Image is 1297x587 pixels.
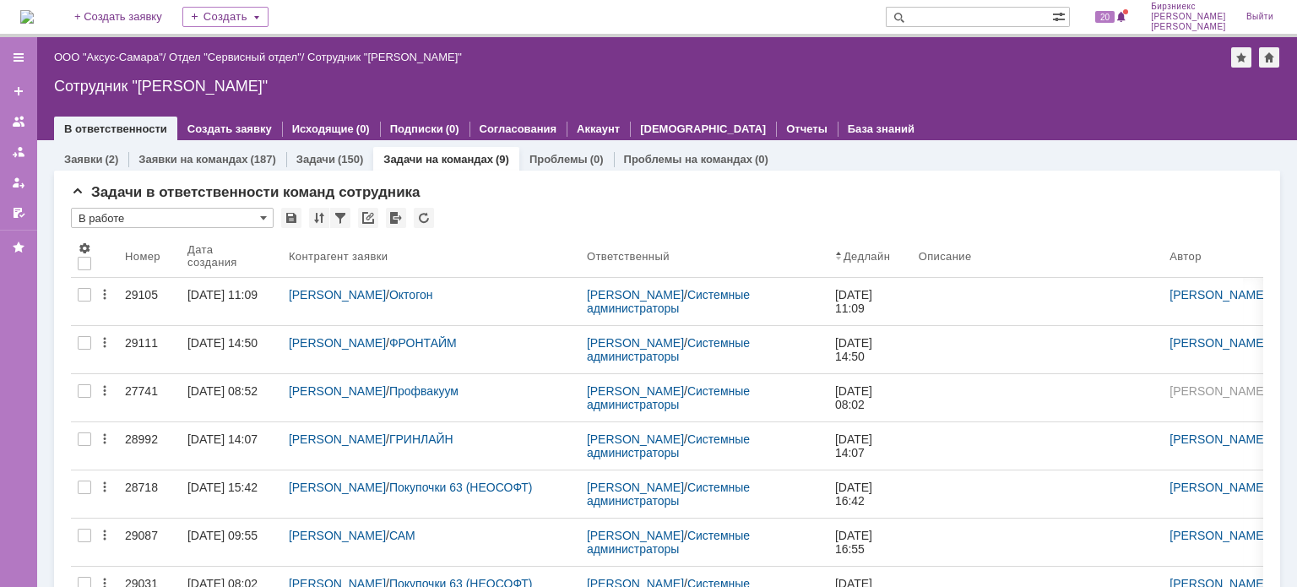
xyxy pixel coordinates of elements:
a: [DATE] 16:55 [828,519,912,566]
a: Системные администраторы [587,336,753,363]
div: Действия [98,529,111,542]
div: [DATE] 14:07 [187,432,258,446]
div: 29087 [125,529,174,542]
a: Аккаунт [577,122,620,135]
div: 28992 [125,432,174,446]
a: Задачи на командах [383,153,493,166]
div: / [289,384,573,398]
div: [DATE] 14:50 [187,336,258,350]
div: Действия [98,336,111,350]
div: Ответственный [587,250,670,263]
a: [PERSON_NAME] [1169,432,1267,446]
a: Заявки [64,153,102,166]
div: [DATE] 16:55 [835,529,876,556]
a: Системные администраторы [587,432,753,459]
a: [PERSON_NAME] [587,384,684,398]
a: Создать заявку [187,122,272,135]
div: / [587,529,822,556]
a: [DATE] 15:42 [181,470,282,518]
div: Описание [919,250,972,263]
a: Заявки на командах [5,108,32,135]
a: В ответственности [64,122,167,135]
div: (9) [496,153,509,166]
th: Дата создания [181,235,282,278]
div: [DATE] 14:50 [835,336,876,363]
a: База знаний [848,122,914,135]
div: / [54,51,169,63]
div: (0) [590,153,604,166]
a: Проблемы на командах [624,153,752,166]
a: Отчеты [786,122,828,135]
a: [DATE] 09:55 [181,519,282,566]
span: [PERSON_NAME] [1151,22,1226,32]
a: [PERSON_NAME] [587,432,684,446]
div: / [587,336,822,363]
a: Мои согласования [5,199,32,226]
a: Октогон [389,288,433,302]
a: [DATE] 16:42 [828,470,912,518]
a: Согласования [480,122,557,135]
a: [PERSON_NAME] [587,336,684,350]
div: [DATE] 14:07 [835,432,876,459]
div: 27741 [125,384,174,398]
a: Покупочки 63 (НЕОСОФТ) [389,481,533,494]
div: Обновлять список [414,208,434,228]
a: 29111 [118,326,181,373]
div: / [587,432,822,459]
div: (0) [755,153,768,166]
a: [PERSON_NAME] [289,529,386,542]
div: Дата создания [187,243,262,269]
div: Действия [98,384,111,398]
span: 20 [1095,11,1115,23]
div: [DATE] 08:52 [187,384,258,398]
div: Действия [98,481,111,494]
a: [DATE] 11:09 [181,278,282,325]
a: Заявки в моей ответственности [5,139,32,166]
a: Системные администраторы [587,288,753,315]
a: [PERSON_NAME] [1169,529,1267,542]
a: [PERSON_NAME] [587,529,684,542]
div: / [169,51,307,63]
div: Создать [182,7,269,27]
th: Контрагент заявки [282,235,580,278]
a: Перейти на домашнюю страницу [20,10,34,24]
div: (2) [105,153,118,166]
div: / [289,432,573,446]
div: / [587,384,822,411]
div: Автор [1169,250,1202,263]
a: Отдел "Сервисный отдел" [169,51,301,63]
div: / [289,288,573,302]
div: 29111 [125,336,174,350]
div: 28718 [125,481,174,494]
a: Мои заявки [5,169,32,196]
span: [PERSON_NAME] [1151,12,1226,22]
div: Действия [98,288,111,302]
div: (150) [338,153,363,166]
a: ФРОНТАЙМ [389,336,457,350]
a: Проблемы [529,153,588,166]
div: (0) [356,122,370,135]
a: [PERSON_NAME] [289,481,386,494]
span: Задачи в ответственности команд сотрудника [71,184,421,200]
th: Номер [118,235,181,278]
div: (0) [446,122,459,135]
div: Номер [125,250,160,263]
div: [DATE] 08:02 [835,384,876,411]
div: / [289,529,573,542]
a: САМ [389,529,415,542]
a: Профвакуум [389,384,459,398]
div: Скопировать ссылку на список [358,208,378,228]
div: Сотрудник "[PERSON_NAME]" [54,78,1280,95]
a: 28718 [118,470,181,518]
div: [DATE] 15:42 [187,481,258,494]
a: [PERSON_NAME] [289,288,386,302]
div: Сотрудник "[PERSON_NAME]" [307,51,462,63]
div: [DATE] 09:55 [187,529,258,542]
a: [PERSON_NAME] [289,432,386,446]
div: Контрагент заявки [289,250,393,263]
a: [PERSON_NAME] [289,384,386,398]
div: [DATE] 11:09 [187,288,258,302]
div: Сохранить вид [281,208,301,228]
a: Создать заявку [5,78,32,105]
a: ООО "Аксус-Самара" [54,51,163,63]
